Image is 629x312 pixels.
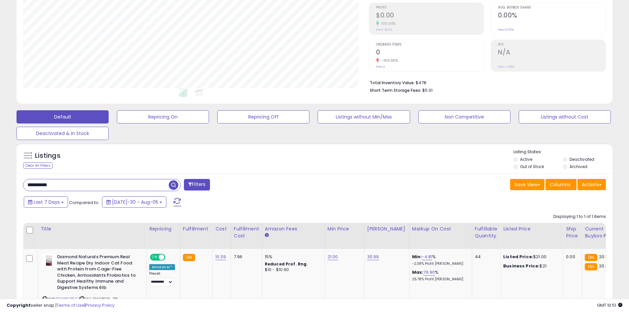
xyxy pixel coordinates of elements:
span: Avg. Buybox Share [498,6,606,10]
div: Ship Price [566,225,579,239]
span: $5.01 [422,87,433,93]
div: Fulfillment Cost [234,225,259,239]
div: % [412,269,467,282]
div: Clear All Filters [23,162,52,169]
button: Repricing Off [217,110,309,123]
label: Out of Stock [520,164,544,169]
div: Markup on Cost [412,225,469,232]
a: 76.90 [423,269,435,276]
span: Profit [376,6,484,10]
b: Min: [412,254,422,260]
div: Repricing [149,225,177,232]
div: Preset: [149,271,175,286]
b: Diamond Naturals Premium Real Meat Recipe Dry Indoor Cat Food with Protein from Cage-Free Chicken... [57,254,137,292]
h2: $0.00 [376,12,484,20]
div: 7.96 [234,254,257,260]
span: [DATE]-30 - Aug-05 [112,199,158,205]
a: 30.99 [367,254,379,260]
p: -2.38% Profit [PERSON_NAME] [412,261,467,266]
button: Repricing On [117,110,209,123]
div: Listed Price [503,225,560,232]
span: | SKU: DIA08126_1PK [79,296,118,301]
strong: Copyright [7,302,31,308]
button: Filters [184,179,210,191]
small: -100.00% [379,58,398,63]
div: 44 [475,254,495,260]
p: 25.78% Profit [PERSON_NAME] [412,277,467,282]
b: Max: [412,269,424,275]
b: Short Term Storage Fees: [370,87,421,93]
small: FBA [585,254,597,261]
div: Cost [215,225,228,232]
button: Listings without Cost [519,110,611,123]
div: $10 - $10.90 [265,267,320,273]
div: 15% [265,254,320,260]
small: Amazon Fees. [265,232,269,238]
div: Displaying 1 to 1 of 1 items [553,214,606,220]
span: ON [151,255,159,260]
div: Fulfillment [183,225,210,232]
li: $478 [370,78,601,86]
div: Amazon AI * [149,264,175,270]
h2: N/A [498,49,606,57]
span: ROI [498,43,606,47]
div: [PERSON_NAME] [367,225,406,232]
div: Min Price [328,225,362,232]
div: Current Buybox Price [585,225,619,239]
button: Columns [545,179,577,190]
label: Archived [570,164,587,169]
small: Prev: 0.00% [498,28,514,32]
a: -4.81 [422,254,432,260]
button: Listings without Min/Max [318,110,410,123]
small: FBA [183,254,195,261]
button: [DATE]-30 - Aug-05 [102,196,166,208]
small: Prev: -4.81% [498,65,514,69]
button: Actions [577,179,606,190]
b: Listed Price: [503,254,533,260]
div: seller snap | | [7,302,115,309]
a: 21.00 [328,254,338,260]
a: B0018CIPFQ [56,296,78,302]
small: 100.00% [379,21,396,26]
span: OFF [164,255,175,260]
p: Listing States: [513,149,612,155]
h2: 0.00% [498,12,606,20]
th: The percentage added to the cost of goods (COGS) that forms the calculator for Min & Max prices. [409,223,472,249]
label: Deactivated [570,156,594,162]
div: 0.00 [566,254,577,260]
span: 2025-08-13 10:51 GMT [597,302,622,308]
b: Reduced Prof. Rng. [265,261,308,267]
span: Columns [550,181,571,188]
b: Total Inventory Value: [370,80,415,86]
button: Save View [510,179,544,190]
button: Non Competitive [418,110,510,123]
div: Title [41,225,144,232]
span: Last 7 Days [34,199,60,205]
button: Last 7 Days [24,196,68,208]
h5: Listings [35,151,60,160]
h2: 0 [376,49,484,57]
span: 20.39 [599,263,611,269]
a: Terms of Use [56,302,85,308]
span: Compared to: [69,199,99,206]
small: FBA [585,263,597,270]
small: Prev: -$1.00 [376,28,392,32]
a: Privacy Policy [86,302,115,308]
div: % [412,254,467,266]
div: $21 [503,263,558,269]
span: 20.39 [599,254,611,260]
button: Deactivated & In Stock [17,127,109,140]
b: Business Price: [503,263,540,269]
span: Ordered Items [376,43,484,47]
div: Amazon Fees [265,225,322,232]
div: $21.00 [503,254,558,260]
label: Active [520,156,532,162]
a: 10.39 [215,254,226,260]
small: Prev: 2 [376,65,385,69]
img: 31blH2kEtHL._SL40_.jpg [42,254,55,267]
button: Default [17,110,109,123]
div: Fulfillable Quantity [475,225,498,239]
